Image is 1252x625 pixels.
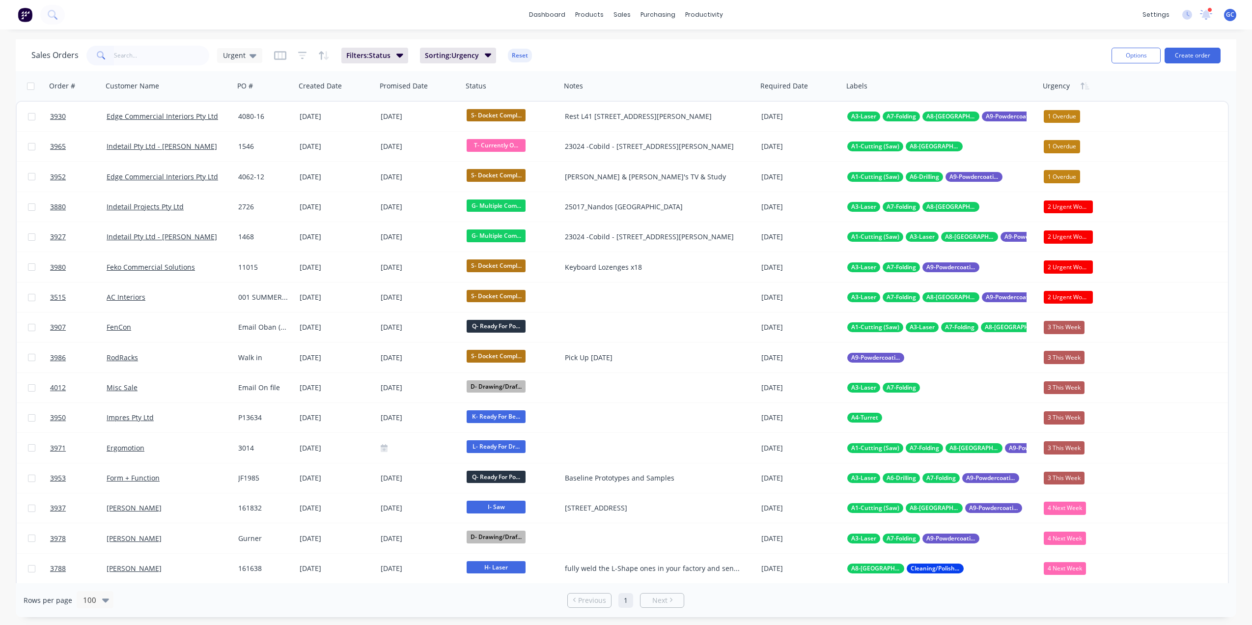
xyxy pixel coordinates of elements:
button: A3-LaserA7-FoldingA9-Powdercoating [847,262,979,272]
div: 2 Urgent Works [1044,230,1093,243]
div: settings [1138,7,1174,22]
span: A3-Laser [851,262,876,272]
a: Misc Sale [107,383,138,392]
span: Urgent [223,50,246,60]
span: 3953 [50,473,66,483]
span: Next [652,596,668,605]
div: [DATE] [300,232,373,242]
span: 3937 [50,503,66,513]
span: A1-Cutting (Saw) [851,503,899,513]
span: K- Ready For Be... [467,410,526,423]
span: T- Currently O... [467,139,526,151]
span: 3950 [50,413,66,423]
div: products [570,7,609,22]
span: S- Docket Compl... [467,350,526,362]
a: Form + Function [107,473,160,483]
div: [DATE] [381,141,459,153]
div: [DATE] [300,202,373,212]
span: A7-Folding [926,473,956,483]
span: A8-[GEOGRAPHIC_DATA] [985,322,1034,332]
span: D- Drawing/Draf... [467,380,526,393]
span: A9-Powdercoating [1004,232,1054,242]
div: [DATE] [300,262,373,272]
div: Email Oban (Extra) [238,322,289,332]
button: A3-LaserA7-FoldingA8-[GEOGRAPHIC_DATA]A9-Powdercoating [847,292,1039,302]
span: A9-Powdercoating [851,353,900,363]
div: [DATE] [761,473,839,483]
div: [DATE] [300,473,373,483]
a: [PERSON_NAME] [107,534,162,543]
div: 001 SUMMERSET [238,292,289,302]
a: dashboard [524,7,570,22]
a: [PERSON_NAME] [107,503,162,512]
a: Previous page [568,596,611,605]
a: Indetail Pty Ltd - [PERSON_NAME] [107,232,217,241]
span: A6-Drilling [887,473,916,483]
span: A8-[GEOGRAPHIC_DATA] [910,503,959,513]
button: A8-[GEOGRAPHIC_DATA]Cleaning/Polishing [847,564,964,573]
a: 3986 [50,343,107,372]
div: Labels [846,81,867,91]
span: A3-Laser [851,383,876,393]
div: 4062-12 [238,172,289,182]
a: AC Interiors [107,292,145,302]
div: [DATE] [761,262,839,272]
span: G- Multiple Com... [467,199,526,212]
div: PO # [237,81,253,91]
ul: Pagination [563,593,688,608]
button: Filters:Status [341,48,408,63]
span: S- Docket Compl... [467,290,526,302]
span: A8-[GEOGRAPHIC_DATA] [949,443,999,453]
span: 3971 [50,443,66,453]
div: Baseline Prototypes and Samples [565,473,744,483]
span: A8-[GEOGRAPHIC_DATA] [926,292,975,302]
span: H- Laser [467,561,526,573]
button: A3-LaserA7-FoldingA8-[GEOGRAPHIC_DATA] [847,202,979,212]
div: Order # [49,81,75,91]
span: Cleaning/Polishing [911,564,960,573]
span: A8-[GEOGRAPHIC_DATA] [926,202,975,212]
a: 3971 [50,433,107,463]
span: A3-Laser [910,232,935,242]
span: D- Drawing/Draf... [467,531,526,543]
div: [DATE] [300,142,373,151]
div: [DATE] [381,231,459,243]
div: [DATE] [761,322,839,332]
button: A9-Powdercoating [847,353,904,363]
span: A3-Laser [851,112,876,121]
span: G- Multiple Com... [467,229,526,242]
div: 1 Overdue [1044,110,1080,123]
span: 3788 [50,564,66,573]
button: A1-Cutting (Saw)A8-[GEOGRAPHIC_DATA] [847,142,963,151]
a: Feko Commercial Solutions [107,262,195,272]
div: [DATE] [381,502,459,514]
a: Page 1 is your current page [618,593,633,608]
span: 3980 [50,262,66,272]
div: [DATE] [761,383,839,393]
span: S- Docket Compl... [467,109,526,121]
span: Rows per page [24,596,72,605]
span: 3515 [50,292,66,302]
div: Notes [564,81,583,91]
div: 2 Urgent Works [1044,260,1093,273]
a: 3880 [50,192,107,222]
div: 3 This Week [1044,441,1085,454]
span: A7-Folding [945,322,974,332]
span: A7-Folding [887,202,916,212]
div: [DATE] [381,201,459,213]
div: [DATE] [761,534,839,543]
div: 3 This Week [1044,472,1085,484]
a: 3952 [50,162,107,192]
div: 23024 -Cobild - [STREET_ADDRESS][PERSON_NAME] [565,142,744,151]
div: Required Date [760,81,808,91]
span: A9-Powdercoating [926,534,975,543]
span: Previous [578,596,606,605]
div: Gurner [238,534,289,543]
span: A3-Laser [851,534,876,543]
a: Edge Commercial Interiors Pty Ltd [107,172,218,181]
span: A7-Folding [910,443,939,453]
div: 1 Overdue [1044,170,1080,183]
div: [DATE] [300,413,373,423]
div: JF1985 [238,473,289,483]
div: [DATE] [761,503,839,513]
